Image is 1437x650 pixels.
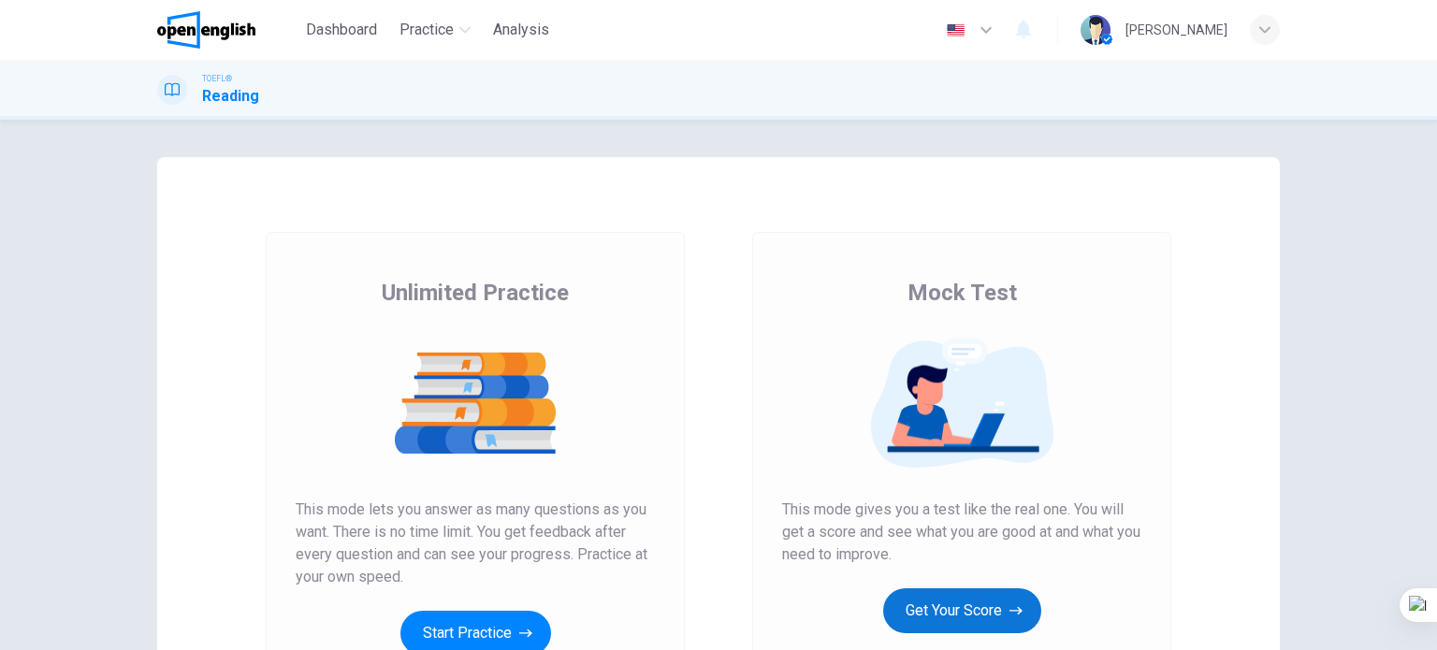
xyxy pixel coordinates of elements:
[298,13,385,47] button: Dashboard
[306,19,377,41] span: Dashboard
[486,13,557,47] button: Analysis
[907,278,1017,308] span: Mock Test
[493,19,549,41] span: Analysis
[157,11,255,49] img: OpenEnglish logo
[1125,19,1227,41] div: [PERSON_NAME]
[782,498,1141,566] span: This mode gives you a test like the real one. You will get a score and see what you are good at a...
[296,498,655,588] span: This mode lets you answer as many questions as you want. There is no time limit. You get feedback...
[883,588,1041,633] button: Get Your Score
[399,19,454,41] span: Practice
[202,85,259,108] h1: Reading
[382,278,569,308] span: Unlimited Practice
[202,72,232,85] span: TOEFL®
[944,23,967,37] img: en
[157,11,298,49] a: OpenEnglish logo
[392,13,478,47] button: Practice
[1081,15,1110,45] img: Profile picture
